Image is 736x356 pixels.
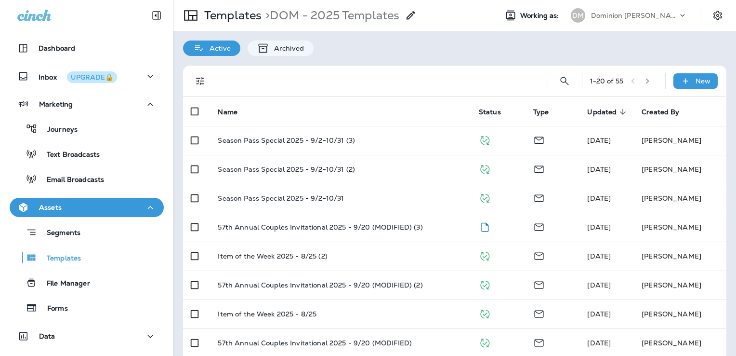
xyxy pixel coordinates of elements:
[634,155,726,184] td: [PERSON_NAME]
[218,165,355,173] p: Season Pass Special 2025 - 9/2-10/31 (2)
[634,300,726,329] td: [PERSON_NAME]
[709,7,726,24] button: Settings
[10,198,164,217] button: Assets
[10,247,164,268] button: Templates
[218,137,355,144] p: Season Pass Special 2025 - 9/2-10/31 (3)
[587,223,611,232] span: Caitlin Wilson
[571,8,585,23] div: DM
[37,151,100,160] p: Text Broadcasts
[533,108,562,116] span: Type
[634,242,726,271] td: [PERSON_NAME]
[533,108,549,116] span: Type
[143,6,170,25] button: Collapse Sidebar
[37,279,90,288] p: File Manager
[479,338,491,346] span: Published
[587,281,611,289] span: Caitlin Wilson
[10,119,164,139] button: Journeys
[642,108,692,116] span: Created By
[587,339,611,347] span: Caitlin Wilson
[10,39,164,58] button: Dashboard
[10,169,164,189] button: Email Broadcasts
[269,44,304,52] p: Archived
[479,222,491,231] span: Draft
[67,71,117,83] button: UPGRADE🔒
[39,71,117,82] p: Inbox
[262,8,399,23] p: DOM - 2025 Templates
[587,165,611,174] span: Caitlin Wilson
[38,304,68,314] p: Forms
[587,136,611,145] span: Caitlin Wilson
[10,95,164,114] button: Marketing
[634,184,726,213] td: [PERSON_NAME]
[10,273,164,293] button: File Manager
[591,12,678,19] p: Dominion [PERSON_NAME]
[218,108,250,116] span: Name
[587,108,617,116] span: Updated
[520,12,561,20] span: Working as:
[533,309,545,317] span: Email
[696,77,710,85] p: New
[479,193,491,202] span: Published
[200,8,262,23] p: Templates
[39,100,73,108] p: Marketing
[479,108,513,116] span: Status
[10,222,164,243] button: Segments
[37,176,104,185] p: Email Broadcasts
[218,310,316,318] p: Item of the Week 2025 - 8/25
[218,108,237,116] span: Name
[587,310,611,318] span: Caitlin Wilson
[479,280,491,288] span: Published
[218,339,412,347] p: 57th Annual Couples Invitational 2025 - 9/20 (MODIFIED)
[71,74,113,81] div: UPGRADE🔒
[590,77,623,85] div: 1 - 20 of 55
[533,280,545,288] span: Email
[587,252,611,260] span: Caitlin Wilson
[555,71,574,91] button: Search Templates
[10,298,164,318] button: Forms
[38,125,78,135] p: Journeys
[533,193,545,202] span: Email
[218,223,422,231] p: 57th Annual Couples Invitational 2025 - 9/20 (MODIFIED) (3)
[191,71,210,91] button: Filters
[205,44,231,52] p: Active
[479,251,491,260] span: Published
[10,67,164,86] button: InboxUPGRADE🔒
[37,254,81,263] p: Templates
[218,194,344,202] p: Season Pass Special 2025 - 9/2-10/31
[39,204,62,211] p: Assets
[533,251,545,260] span: Email
[533,222,545,231] span: Email
[587,194,611,203] span: Caitlin Wilson
[634,126,726,155] td: [PERSON_NAME]
[10,144,164,164] button: Text Broadcasts
[587,108,629,116] span: Updated
[479,108,501,116] span: Status
[533,164,545,173] span: Email
[39,44,75,52] p: Dashboard
[10,327,164,346] button: Data
[39,332,55,340] p: Data
[479,135,491,144] span: Published
[37,229,80,238] p: Segments
[479,309,491,317] span: Published
[642,108,679,116] span: Created By
[533,135,545,144] span: Email
[479,164,491,173] span: Published
[533,338,545,346] span: Email
[218,281,422,289] p: 57th Annual Couples Invitational 2025 - 9/20 (MODIFIED) (2)
[218,252,327,260] p: Item of the Week 2025 - 8/25 (2)
[634,213,726,242] td: [PERSON_NAME]
[634,271,726,300] td: [PERSON_NAME]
